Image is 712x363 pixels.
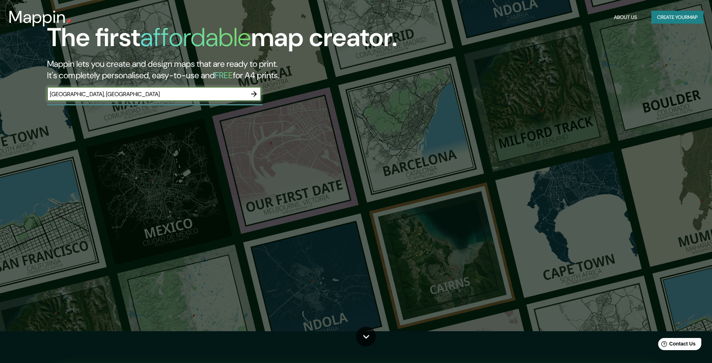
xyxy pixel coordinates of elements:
h5: FREE [215,70,233,81]
h2: Mappin lets you create and design maps that are ready to print. It's completely personalised, eas... [47,58,403,81]
h1: The first map creator. [47,23,397,58]
h1: affordable [140,21,251,54]
img: mappin-pin [66,19,72,24]
button: About Us [611,11,640,24]
button: Create yourmap [651,11,703,24]
h3: Mappin [9,7,66,27]
iframe: Help widget launcher [649,335,704,355]
input: Choose your favourite place [47,90,247,98]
